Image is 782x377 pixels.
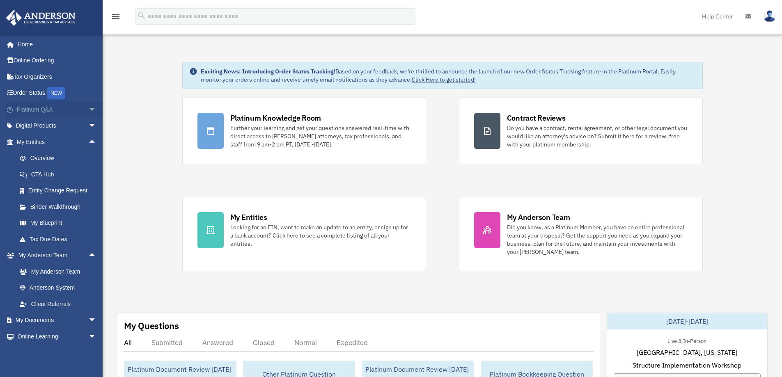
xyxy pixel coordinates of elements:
[137,11,146,20] i: search
[661,336,713,345] div: Live & In-Person
[230,124,411,149] div: Further your learning and get your questions answered real-time with direct access to [PERSON_NAM...
[11,215,109,231] a: My Blueprint
[111,11,121,21] i: menu
[6,85,109,102] a: Order StatusNEW
[124,320,179,332] div: My Questions
[6,69,109,85] a: Tax Organizers
[507,212,570,222] div: My Anderson Team
[111,14,121,21] a: menu
[47,87,65,99] div: NEW
[507,223,688,256] div: Did you know, as a Platinum Member, you have an entire professional team at your disposal? Get th...
[11,150,109,167] a: Overview
[88,345,105,361] span: arrow_drop_down
[6,101,109,118] a: Platinum Q&Aarrow_drop_down
[11,183,109,199] a: Entity Change Request
[124,338,132,347] div: All
[151,338,183,347] div: Submitted
[11,263,109,280] a: My Anderson Team
[182,98,426,164] a: Platinum Knowledge Room Further your learning and get your questions answered real-time with dire...
[507,113,566,123] div: Contract Reviews
[633,360,741,370] span: Structure Implementation Workshop
[230,113,321,123] div: Platinum Knowledge Room
[6,134,109,150] a: My Entitiesarrow_drop_up
[6,53,109,69] a: Online Ordering
[6,118,109,134] a: Digital Productsarrow_drop_down
[230,223,411,248] div: Looking for an EIN, want to make an update to an entity, or sign up for a bank account? Click her...
[253,338,275,347] div: Closed
[88,118,105,135] span: arrow_drop_down
[459,98,703,164] a: Contract Reviews Do you have a contract, rental agreement, or other legal document you would like...
[230,212,267,222] div: My Entities
[88,247,105,264] span: arrow_drop_up
[6,36,105,53] a: Home
[607,313,767,329] div: [DATE]-[DATE]
[201,67,696,84] div: Based on your feedback, we're thrilled to announce the launch of our new Order Status Tracking fe...
[88,134,105,151] span: arrow_drop_up
[507,124,688,149] div: Do you have a contract, rental agreement, or other legal document you would like an attorney's ad...
[11,296,109,312] a: Client Referrals
[201,68,335,75] strong: Exciting News: Introducing Order Status Tracking!
[337,338,368,347] div: Expedited
[11,166,109,183] a: CTA Hub
[6,345,109,361] a: Billingarrow_drop_down
[764,10,776,22] img: User Pic
[6,247,109,264] a: My Anderson Teamarrow_drop_up
[6,312,109,329] a: My Documentsarrow_drop_down
[6,328,109,345] a: Online Learningarrow_drop_down
[88,312,105,329] span: arrow_drop_down
[202,338,233,347] div: Answered
[459,197,703,271] a: My Anderson Team Did you know, as a Platinum Member, you have an entire professional team at your...
[88,328,105,345] span: arrow_drop_down
[11,280,109,296] a: Anderson System
[88,101,105,118] span: arrow_drop_down
[182,197,426,271] a: My Entities Looking for an EIN, want to make an update to an entity, or sign up for a bank accoun...
[294,338,317,347] div: Normal
[11,231,109,247] a: Tax Due Dates
[4,10,78,26] img: Anderson Advisors Platinum Portal
[11,199,109,215] a: Binder Walkthrough
[412,76,476,83] a: Click Here to get started!
[637,347,737,357] span: [GEOGRAPHIC_DATA], [US_STATE]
